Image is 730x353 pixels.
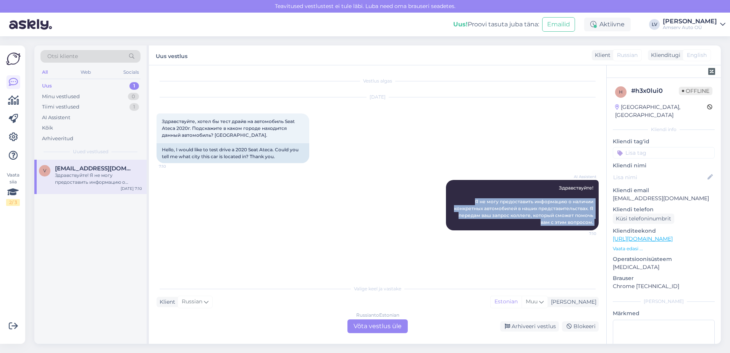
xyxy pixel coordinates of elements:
[542,17,575,32] button: Emailid
[157,78,599,84] div: Vestlus algas
[453,20,539,29] div: Proovi tasuta juba täna:
[613,147,715,159] input: Lisa tag
[613,245,715,252] p: Vaata edasi ...
[347,319,408,333] div: Võta vestlus üle
[42,114,70,121] div: AI Assistent
[584,18,631,31] div: Aktiivne
[6,172,20,206] div: Vaata siia
[157,143,309,163] div: Hello, I would like to test drive a 2020 Seat Ateca. Could you tell me what city this car is loca...
[615,103,707,119] div: [GEOGRAPHIC_DATA], [GEOGRAPHIC_DATA]
[679,87,712,95] span: Offline
[42,103,79,111] div: Tiimi vestlused
[157,298,175,306] div: Klient
[613,194,715,202] p: [EMAIL_ADDRESS][DOMAIN_NAME]
[121,186,142,191] div: [DATE] 7:10
[128,93,139,100] div: 0
[453,21,468,28] b: Uus!
[568,231,596,236] span: 7:10
[73,148,108,155] span: Uued vestlused
[613,227,715,235] p: Klienditeekond
[47,52,78,60] span: Otsi kliente
[157,94,599,100] div: [DATE]
[613,282,715,290] p: Chrome [TECHNICAL_ID]
[40,67,49,77] div: All
[500,321,559,332] div: Arhiveeri vestlus
[42,93,80,100] div: Minu vestlused
[613,126,715,133] div: Kliendi info
[613,214,674,224] div: Küsi telefoninumbrit
[526,298,538,305] span: Muu
[613,235,673,242] a: [URL][DOMAIN_NAME]
[613,186,715,194] p: Kliendi email
[613,255,715,263] p: Operatsioonisüsteem
[42,124,53,132] div: Kõik
[55,165,134,172] span: Vadimglotov8080@gmail.com
[617,51,638,59] span: Russian
[663,18,717,24] div: [PERSON_NAME]
[6,199,20,206] div: 2 / 3
[613,309,715,317] p: Märkmed
[663,18,725,31] a: [PERSON_NAME]Amserv Auto OÜ
[6,52,21,66] img: Askly Logo
[55,172,142,186] div: Здравствуйте! Я не могу предоставить информацию о наличии конкретных автомобилей в наших представ...
[491,296,522,308] div: Estonian
[43,168,46,173] span: V
[162,118,296,138] span: Здравствуйте, хотел бы тест драйв на автомобиль Seat Ateca 2020г. Подскажите в каком городе наход...
[619,89,623,95] span: h
[613,298,715,305] div: [PERSON_NAME]
[613,173,706,181] input: Lisa nimi
[649,19,660,30] div: LV
[648,51,680,59] div: Klienditugi
[157,285,599,292] div: Valige keel ja vastake
[562,321,599,332] div: Blokeeri
[613,138,715,146] p: Kliendi tag'id
[79,67,92,77] div: Web
[159,164,187,169] span: 7:10
[182,298,202,306] span: Russian
[613,274,715,282] p: Brauser
[613,162,715,170] p: Kliendi nimi
[156,50,187,60] label: Uus vestlus
[631,86,679,96] div: # h3x0lui0
[42,135,73,142] div: Arhiveeritud
[122,67,141,77] div: Socials
[129,103,139,111] div: 1
[592,51,610,59] div: Klient
[129,82,139,90] div: 1
[708,68,715,75] img: zendesk
[568,174,596,180] span: AI Assistent
[613,263,715,271] p: [MEDICAL_DATA]
[548,298,596,306] div: [PERSON_NAME]
[687,51,707,59] span: English
[42,82,52,90] div: Uus
[663,24,717,31] div: Amserv Auto OÜ
[613,206,715,214] p: Kliendi telefon
[356,312,399,319] div: Russian to Estonian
